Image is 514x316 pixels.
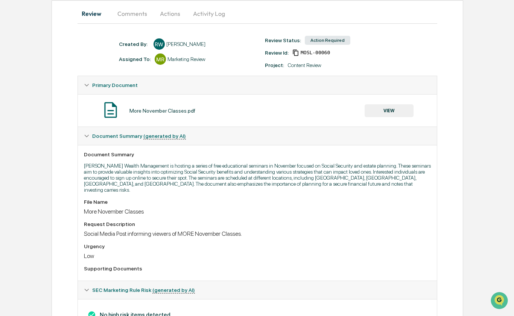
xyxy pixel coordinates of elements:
[75,128,91,133] span: Pylon
[26,58,123,65] div: Start new chat
[78,127,437,145] div: Document Summary (generated by AI)
[52,92,96,105] a: 🗄️Attestations
[119,41,150,47] div: Created By: ‎ ‎
[78,145,437,281] div: Document Summary (generated by AI)
[53,127,91,133] a: Powered byPylon
[15,109,47,117] span: Data Lookup
[62,95,93,102] span: Attestations
[152,287,195,293] u: (generated by AI)
[92,287,195,293] span: SEC Marketing Rule Risk
[78,94,437,127] div: Primary Document
[8,58,21,71] img: 1746055101610-c473b297-6a78-478c-a979-82029cc54cd1
[84,230,431,237] div: Social Media Post informing viewers of MORE November Classes.
[490,291,510,311] iframe: Open customer support
[15,95,49,102] span: Preclearance
[84,243,431,249] div: Urgency
[5,92,52,105] a: 🖐️Preclearance
[8,110,14,116] div: 🔎
[129,108,195,114] div: More November Classes.pdf
[84,151,431,157] div: Document Summary
[78,281,437,299] div: SEC Marketing Rule Risk (generated by AI)
[265,50,289,56] div: Review Id:
[128,60,137,69] button: Start new chat
[187,5,231,23] button: Activity Log
[265,37,301,43] div: Review Status:
[8,16,137,28] p: How can we help?
[288,62,321,68] div: Content Review
[167,56,205,62] div: Marketing Review
[154,38,165,50] div: RW
[111,5,153,23] button: Comments
[301,50,330,56] span: 05a54468-2f05-4399-940b-37dc5e6ff0e8
[84,163,431,193] p: [PERSON_NAME] Wealth Management is hosting a series of free educational seminars in November focu...
[84,221,431,227] div: Request Description
[92,82,138,88] span: Primary Document
[305,36,350,45] div: Action Required
[26,65,95,71] div: We're available if you need us!
[166,41,205,47] div: [PERSON_NAME]
[78,5,111,23] button: Review
[153,5,187,23] button: Actions
[92,133,186,139] span: Document Summary
[101,101,120,119] img: Document Icon
[5,106,50,120] a: 🔎Data Lookup
[265,62,284,68] div: Project:
[84,252,431,260] div: Low
[8,96,14,102] div: 🖐️
[119,56,151,62] div: Assigned To:
[365,104,414,117] button: VIEW
[78,5,437,23] div: secondary tabs example
[84,208,431,215] div: More November Classes
[55,96,61,102] div: 🗄️
[84,266,431,272] div: Supporting Documents
[155,53,166,65] div: MR
[143,133,186,139] u: (generated by AI)
[78,76,437,94] div: Primary Document
[84,199,431,205] div: File Name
